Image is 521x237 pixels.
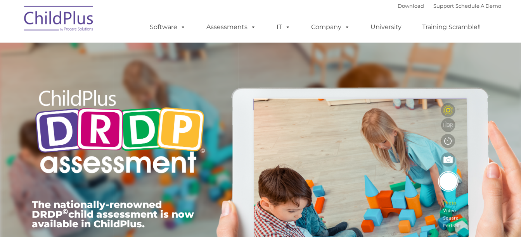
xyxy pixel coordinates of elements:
[398,3,501,9] font: |
[455,3,501,9] a: Schedule A Demo
[142,19,194,35] a: Software
[303,19,358,35] a: Company
[398,3,424,9] a: Download
[363,19,409,35] a: University
[20,0,98,39] img: ChildPlus by Procare Solutions
[433,3,454,9] a: Support
[62,207,68,216] sup: ©
[414,19,488,35] a: Training Scramble!!
[32,199,194,230] span: The nationally-renowned DRDP child assessment is now available in ChildPlus.
[199,19,264,35] a: Assessments
[32,79,208,186] img: Copyright - DRDP Logo Light
[269,19,298,35] a: IT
